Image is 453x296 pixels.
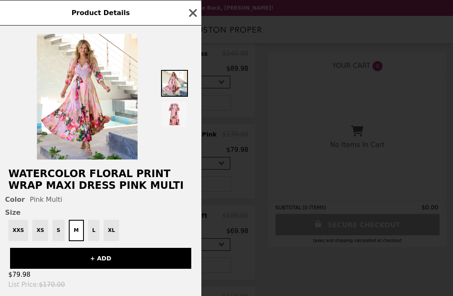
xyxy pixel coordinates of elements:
img: Thumbnail 1 [161,70,188,97]
button: + ADD [10,248,191,269]
span: Color [5,196,25,203]
span: Size [5,208,196,216]
span: Product Details [71,9,130,17]
span: $170.00 [39,281,65,288]
img: Thumbnail 2 [161,101,188,128]
div: Pink Multi [5,196,196,203]
button: M [69,220,84,241]
img: Pink Multi / M [37,34,138,160]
